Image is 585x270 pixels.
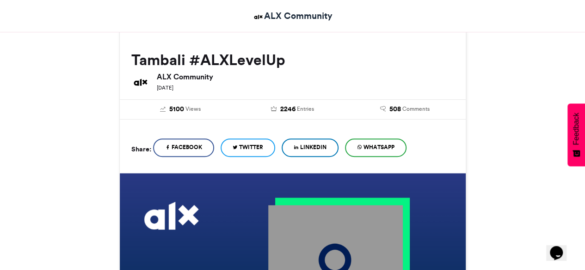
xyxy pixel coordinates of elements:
[282,138,339,157] a: LinkedIn
[169,104,184,114] span: 5100
[131,73,150,91] img: ALX Community
[252,11,264,23] img: ALX Community
[252,9,333,23] a: ALX Community
[153,138,214,157] a: Facebook
[185,105,201,113] span: Views
[389,104,401,114] span: 508
[546,233,576,261] iframe: chat widget
[157,73,454,80] h6: ALX Community
[356,104,454,114] a: 508 Comments
[280,104,296,114] span: 2246
[131,143,151,155] h5: Share:
[402,105,430,113] span: Comments
[131,52,454,68] h2: Tambali #ALXLevelUp
[131,104,230,114] a: 5100 Views
[239,143,263,151] span: Twitter
[363,143,394,151] span: WhatsApp
[572,113,580,145] span: Feedback
[567,103,585,166] button: Feedback - Show survey
[172,143,202,151] span: Facebook
[345,138,406,157] a: WhatsApp
[221,138,275,157] a: Twitter
[297,105,314,113] span: Entries
[300,143,326,151] span: LinkedIn
[243,104,342,114] a: 2246 Entries
[157,84,173,91] small: [DATE]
